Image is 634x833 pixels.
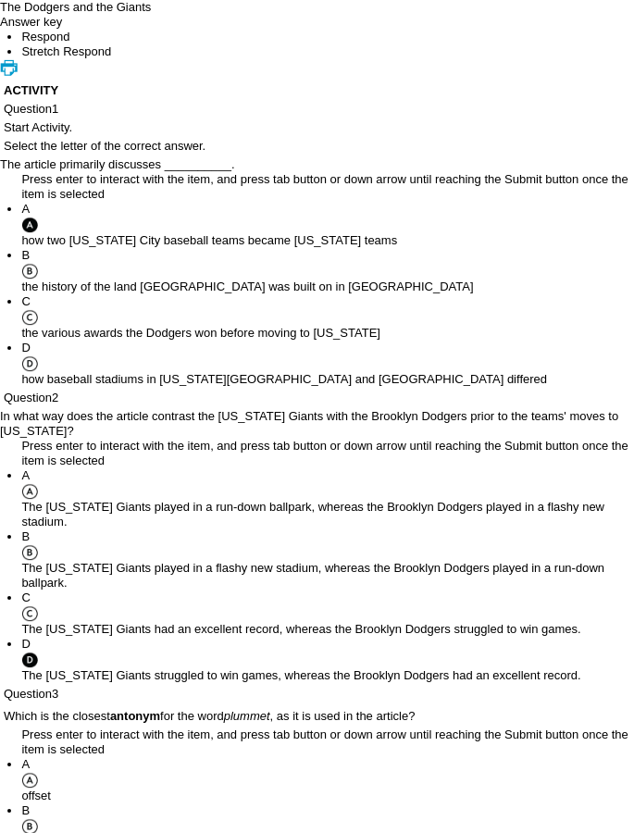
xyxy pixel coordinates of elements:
[21,757,30,771] span: A
[21,248,634,294] li: the history of the land [GEOGRAPHIC_DATA] was built on in [GEOGRAPHIC_DATA]
[21,605,37,622] img: C.gif
[21,637,30,651] span: D
[4,102,630,117] p: Question
[21,217,37,233] img: A_filled.gif
[21,591,634,637] li: The [US_STATE] Giants had an excellent record, whereas the Brooklyn Dodgers struggled to win games.
[4,391,630,405] p: Question
[21,803,30,817] span: B
[224,709,270,723] em: plummet
[21,757,634,803] li: offset
[21,529,634,591] li: The [US_STATE] Giants played in a flashy new stadium, whereas the Brooklyn Dodgers played in a ru...
[21,248,30,262] span: B
[21,652,37,668] img: D_filled.gif
[21,529,30,543] span: B
[52,102,58,116] span: 1
[4,83,630,98] h3: ACTIVITY
[4,120,72,134] span: Start Activity.
[21,30,634,44] li: This is the Respond Tab
[52,391,58,404] span: 2
[52,687,58,701] span: 3
[21,439,628,467] span: Press enter to interact with the item, and press tab button or down arrow until reaching the Subm...
[21,483,37,500] img: A.gif
[21,544,37,561] img: B.gif
[4,709,630,724] p: Which is the closest for the word , as it is used in the article?
[21,341,30,354] span: D
[21,591,30,604] span: C
[21,727,628,756] span: Press enter to interact with the item, and press tab button or down arrow until reaching the Subm...
[4,687,630,702] p: Question
[21,468,30,482] span: A
[21,294,634,341] li: the various awards the Dodgers won before moving to [US_STATE]
[21,263,37,280] img: B.gif
[21,202,30,216] span: A
[21,341,634,387] li: how baseball stadiums in [US_STATE][GEOGRAPHIC_DATA] and [GEOGRAPHIC_DATA] differed
[110,709,160,723] strong: antonym
[21,355,37,372] img: D.gif
[21,309,37,326] img: C.gif
[21,44,634,59] li: This is the Stretch Respond Tab
[4,139,630,154] p: Select the letter of the correct answer.
[21,294,30,308] span: C
[21,172,628,201] span: Press enter to interact with the item, and press tab button or down arrow until reaching the Subm...
[21,202,634,248] li: how two [US_STATE] City baseball teams became [US_STATE] teams
[21,468,634,529] li: The [US_STATE] Giants played in a run-down ballpark, whereas the Brooklyn Dodgers played in a fla...
[21,772,37,789] img: A.gif
[21,637,634,683] li: The [US_STATE] Giants struggled to win games, whereas the Brooklyn Dodgers had an excellent record.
